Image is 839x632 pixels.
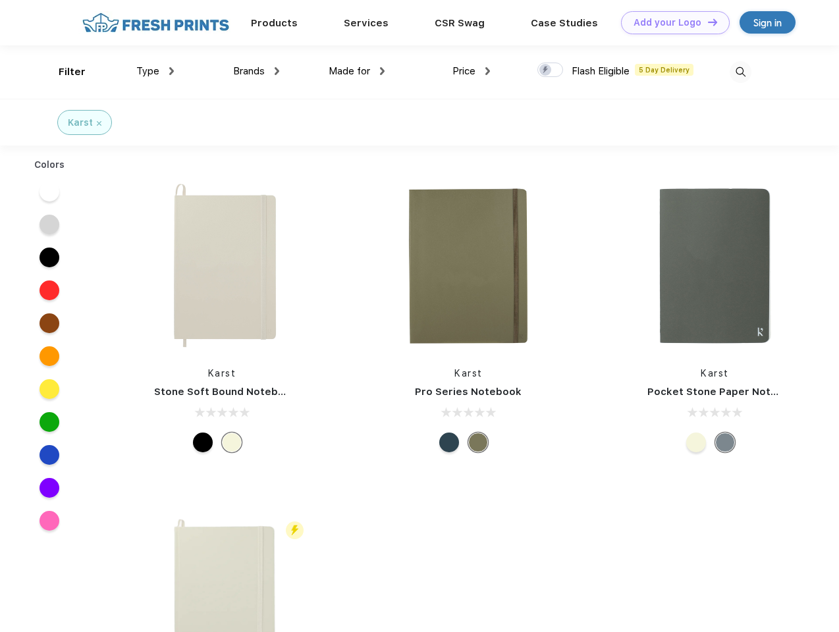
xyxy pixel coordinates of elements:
[24,158,75,172] div: Colors
[97,121,101,126] img: filter_cancel.svg
[628,178,803,354] img: func=resize&h=266
[740,11,796,34] a: Sign in
[485,67,490,75] img: dropdown.png
[193,433,213,452] div: Black
[753,15,782,30] div: Sign in
[208,368,236,379] a: Karst
[439,433,459,452] div: Navy
[454,368,483,379] a: Karst
[730,61,751,83] img: desktop_search.svg
[572,65,630,77] span: Flash Eligible
[59,65,86,80] div: Filter
[468,433,488,452] div: Olive
[708,18,717,26] img: DT
[275,67,279,75] img: dropdown.png
[344,17,389,29] a: Services
[329,65,370,77] span: Made for
[78,11,233,34] img: fo%20logo%202.webp
[381,178,556,354] img: func=resize&h=266
[222,433,242,452] div: Beige
[435,17,485,29] a: CSR Swag
[154,386,297,398] a: Stone Soft Bound Notebook
[251,17,298,29] a: Products
[452,65,475,77] span: Price
[233,65,265,77] span: Brands
[286,521,304,539] img: flash_active_toggle.svg
[686,433,706,452] div: Beige
[647,386,803,398] a: Pocket Stone Paper Notebook
[380,67,385,75] img: dropdown.png
[169,67,174,75] img: dropdown.png
[415,386,522,398] a: Pro Series Notebook
[635,64,693,76] span: 5 Day Delivery
[134,178,310,354] img: func=resize&h=266
[634,17,701,28] div: Add your Logo
[136,65,159,77] span: Type
[701,368,729,379] a: Karst
[715,433,735,452] div: Gray
[68,116,93,130] div: Karst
